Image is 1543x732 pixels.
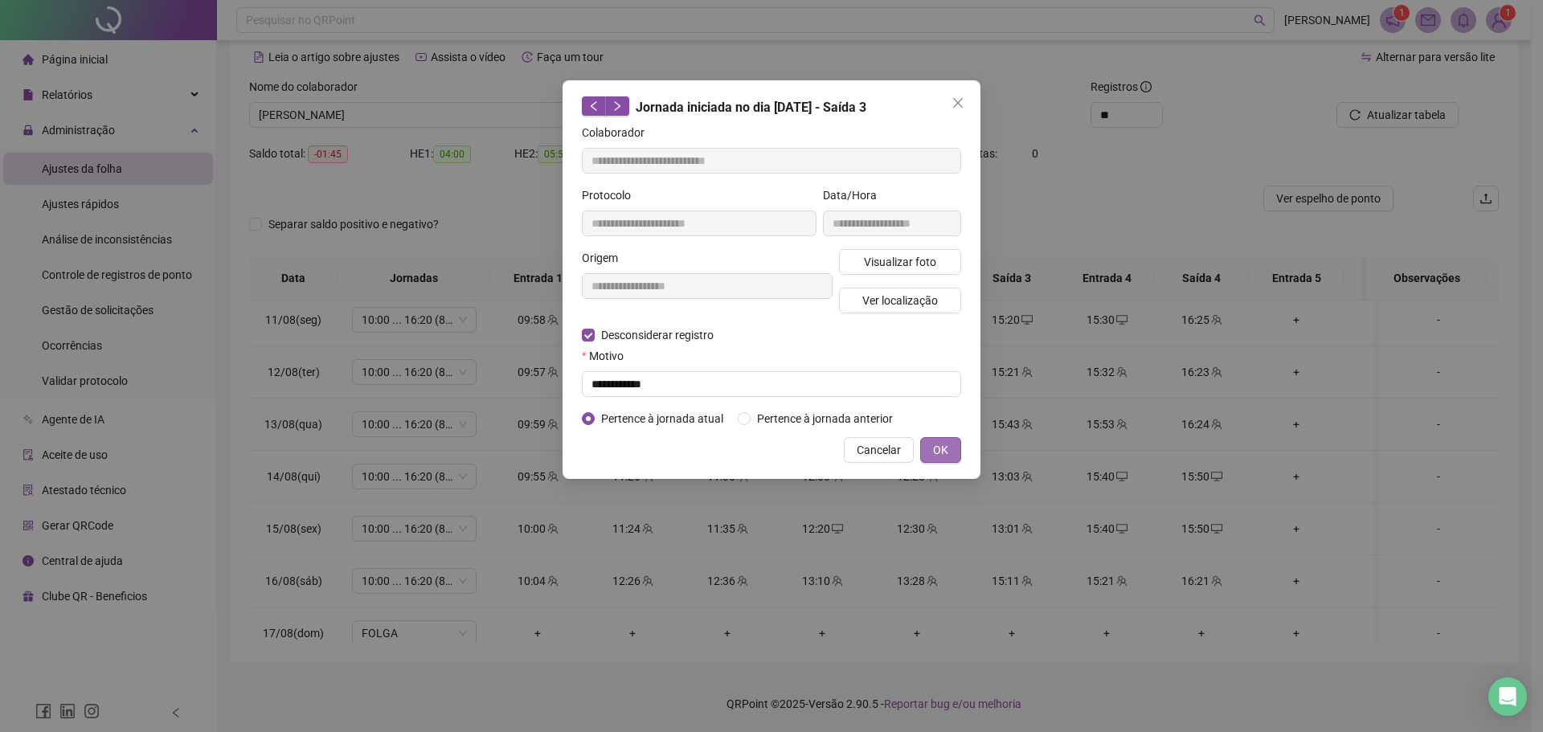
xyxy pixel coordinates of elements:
span: Ver localização [862,292,938,309]
button: Visualizar foto [839,249,961,275]
button: right [605,96,629,116]
label: Protocolo [582,186,641,204]
button: Ver localização [839,288,961,313]
span: Desconsiderar registro [595,326,720,344]
span: OK [933,441,948,459]
span: Pertence à jornada atual [595,410,730,427]
label: Motivo [582,347,634,365]
div: Jornada iniciada no dia [DATE] - Saída 3 [582,96,961,117]
span: left [588,100,600,112]
span: Visualizar foto [864,253,936,271]
button: left [582,96,606,116]
div: Open Intercom Messenger [1488,677,1527,716]
span: right [612,100,623,112]
button: Close [945,90,971,116]
span: Pertence à jornada anterior [751,410,899,427]
span: Cancelar [857,441,901,459]
label: Origem [582,249,628,267]
label: Data/Hora [823,186,887,204]
label: Colaborador [582,124,655,141]
span: close [952,96,964,109]
button: Cancelar [844,437,914,463]
button: OK [920,437,961,463]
